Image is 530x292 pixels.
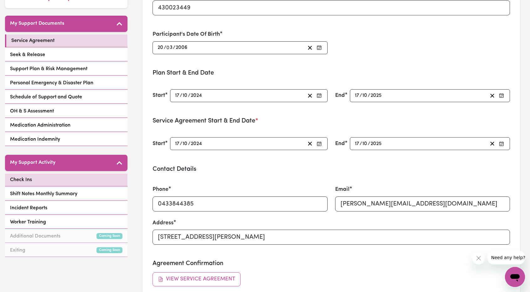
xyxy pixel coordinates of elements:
[153,272,241,286] button: View Service Agreement
[370,139,382,148] input: ----
[190,139,203,148] input: ----
[153,185,169,194] label: Phone
[166,45,169,50] span: 0
[5,216,127,229] a: Worker Training
[10,136,60,143] span: Medication Indemnity
[96,233,122,239] small: Coming Soon
[5,77,127,90] a: Personal Emergency & Disaster Plan
[188,93,190,98] span: /
[153,219,174,227] label: Address
[10,190,77,198] span: Shift Notes Monthly Summary
[10,122,70,129] span: Medication Administration
[10,107,54,115] span: OH & S Assessment
[153,69,510,77] h3: Plan Start & End Date
[175,91,180,100] input: --
[5,119,127,132] a: Medication Administration
[5,230,127,243] a: Additional DocumentsComing Soon
[5,244,127,257] a: ExitingComing Soon
[10,79,93,87] span: Personal Emergency & Disaster Plan
[175,44,188,52] input: ----
[153,165,510,173] h3: Contact Details
[355,139,360,148] input: --
[96,247,122,253] small: Coming Soon
[360,93,362,98] span: /
[362,139,368,148] input: --
[487,251,525,264] iframe: Message from company
[360,141,362,147] span: /
[335,140,345,148] label: End
[153,140,165,148] label: Start
[10,247,25,254] span: Exiting
[10,160,55,166] h5: My Support Activity
[10,176,32,184] span: Check Ins
[5,91,127,104] a: Schedule of Support and Quote
[167,44,173,52] input: --
[10,218,46,226] span: Worker Training
[5,155,127,171] button: My Support Activity
[472,252,485,264] iframe: Close message
[157,44,164,52] input: --
[335,91,345,100] label: End
[5,174,127,186] a: Check Ins
[368,93,370,98] span: /
[10,204,47,212] span: Incident Reports
[164,45,166,50] span: /
[4,4,38,9] span: Need any help?
[362,91,368,100] input: --
[182,139,188,148] input: --
[5,16,127,32] button: My Support Documents
[153,30,220,39] label: Participant's Date Of Birth
[153,117,510,125] h3: Service Agreement Start & End Date
[10,93,82,101] span: Schedule of Support and Quote
[180,93,182,98] span: /
[153,260,510,267] h3: Agreement Confirmation
[188,141,190,147] span: /
[182,91,188,100] input: --
[173,45,175,50] span: /
[5,105,127,118] a: OH & S Assessment
[335,185,350,194] label: Email
[180,141,182,147] span: /
[153,91,165,100] label: Start
[5,49,127,61] a: Seek & Release
[5,202,127,215] a: Incident Reports
[368,141,370,147] span: /
[5,188,127,201] a: Shift Notes Monthly Summary
[10,51,45,59] span: Seek & Release
[5,133,127,146] a: Medication Indemnity
[10,21,64,27] h5: My Support Documents
[11,37,55,44] span: Service Agreement
[5,63,127,76] a: Support Plan & Risk Management
[175,139,180,148] input: --
[5,34,127,47] a: Service Agreement
[355,91,360,100] input: --
[10,65,87,73] span: Support Plan & Risk Management
[190,91,203,100] input: ----
[370,91,382,100] input: ----
[10,232,60,240] span: Additional Documents
[505,267,525,287] iframe: Button to launch messaging window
